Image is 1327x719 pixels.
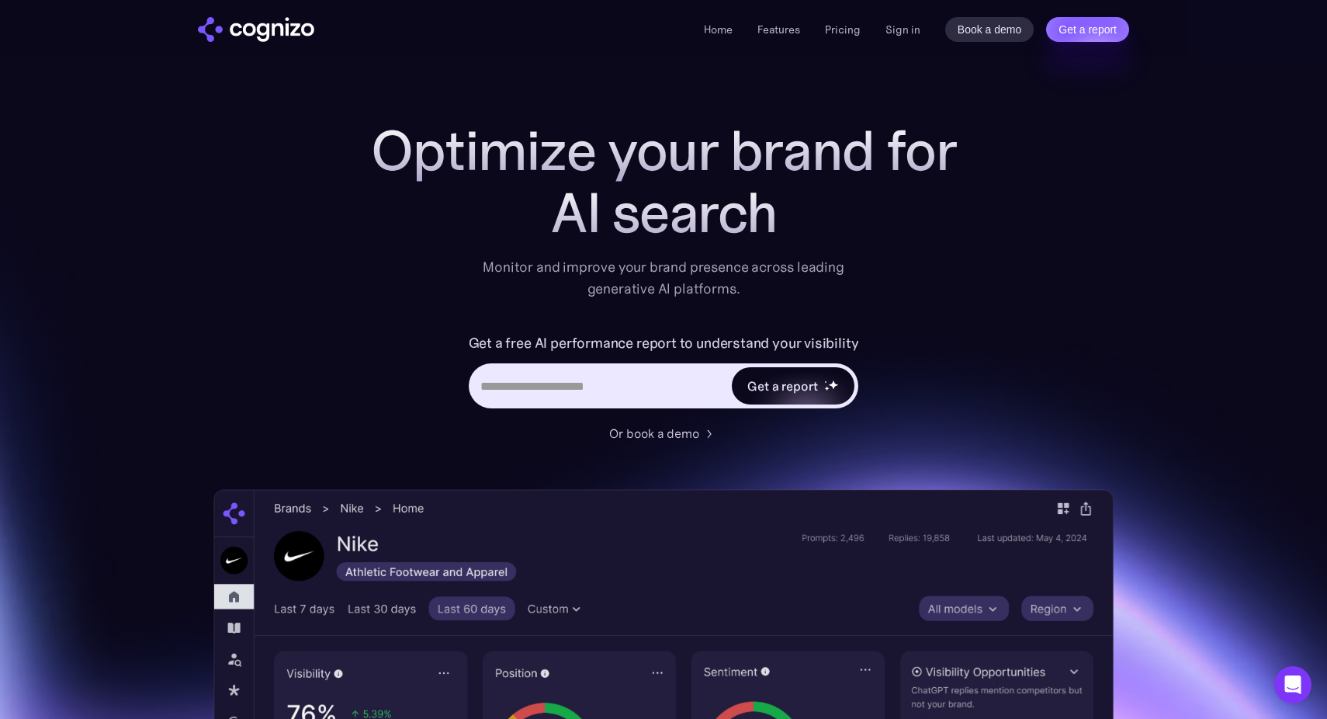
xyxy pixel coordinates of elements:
a: Home [704,23,733,36]
div: AI search [353,182,974,244]
a: Book a demo [945,17,1034,42]
div: Get a report [747,377,817,395]
a: Or book a demo [609,424,718,443]
div: Open Intercom Messenger [1274,666,1311,703]
h1: Optimize your brand for [353,120,974,182]
img: star [824,386,830,391]
a: Features [757,23,800,36]
a: home [198,17,314,42]
a: Sign in [885,20,920,39]
form: Hero URL Input Form [469,331,859,416]
img: star [828,380,838,390]
img: star [824,380,826,383]
label: Get a free AI performance report to understand your visibility [469,331,859,356]
img: cognizo logo [198,17,314,42]
div: Or book a demo [609,424,699,443]
a: Pricing [825,23,861,36]
a: Get a reportstarstarstar [730,366,856,406]
a: Get a report [1046,17,1129,42]
div: Monitor and improve your brand presence across leading generative AI platforms. [473,256,854,300]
